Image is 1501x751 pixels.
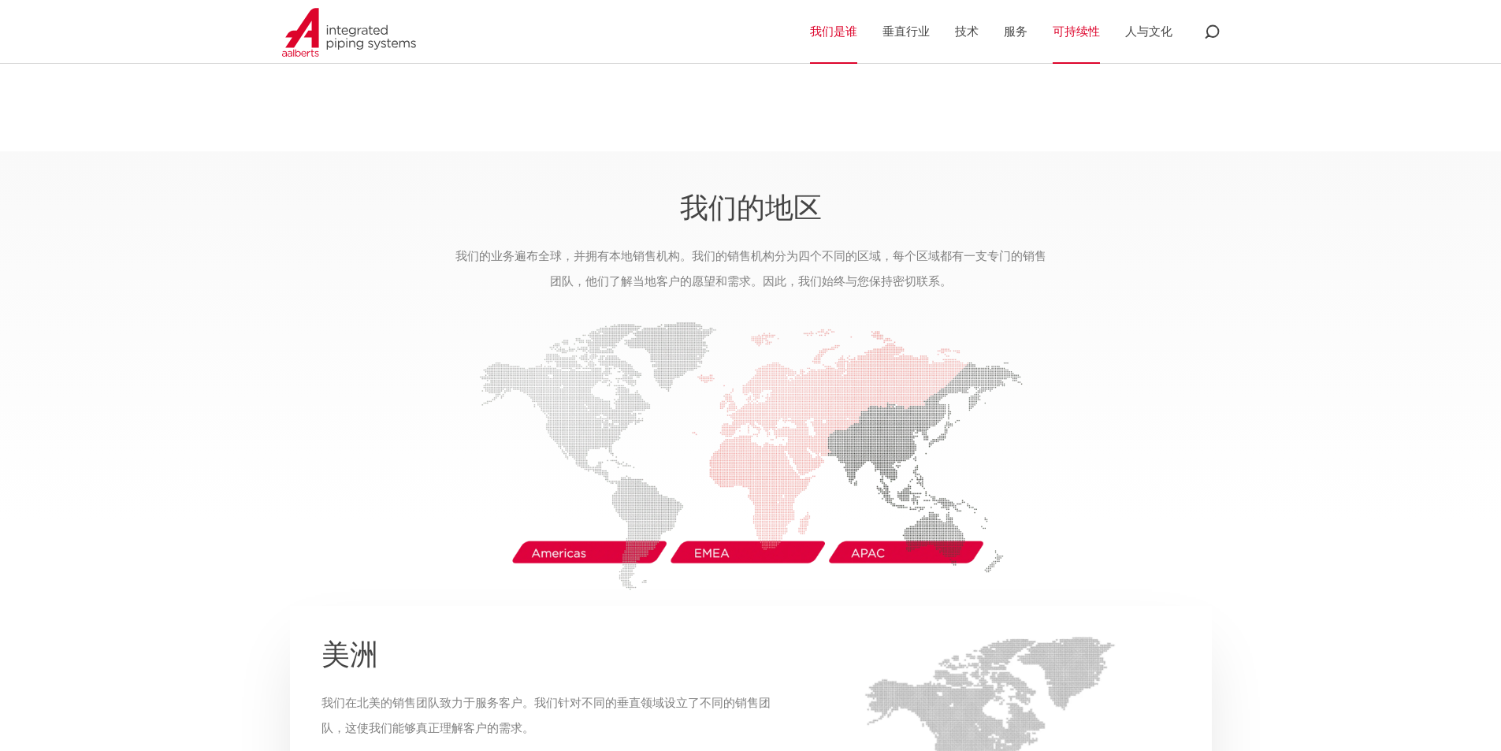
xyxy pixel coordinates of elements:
font: 技术 [955,26,979,38]
font: 美洲 [321,641,378,670]
font: 我们在北美的销售团队致力于服务客户。我们针对不同的垂直领域设立了不同的销售团队，这使我们能够真正理解客户的需求。 [321,697,771,734]
font: 垂直行业 [882,26,930,38]
font: 我们的业务遍布全球，并拥有本地销售机构。我们的销售机构分为四个不同的区域，每个区域都有一支专门的销售团队，他们了解当地客户的愿望和需求。因此，我们始终与您保持密切联系。 [455,251,1046,288]
font: 我们的地区 [680,195,822,223]
font: 人与文化 [1125,26,1172,38]
font: 服务 [1004,26,1027,38]
font: 可持续性 [1053,26,1100,38]
font: 我们是谁 [810,26,857,38]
